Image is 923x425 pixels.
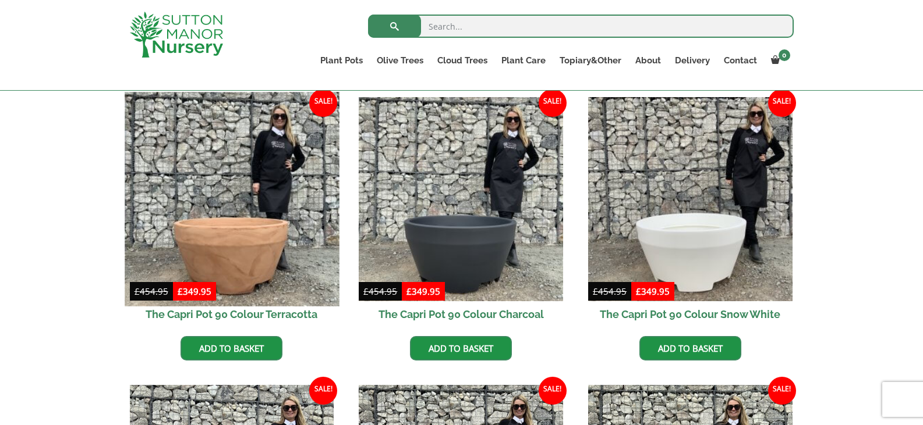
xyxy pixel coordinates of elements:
[178,285,183,297] span: £
[309,89,337,117] span: Sale!
[588,97,793,327] a: Sale! The Capri Pot 90 Colour Snow White
[593,285,598,297] span: £
[410,336,512,360] a: Add to basket: “The Capri Pot 90 Colour Charcoal”
[639,336,741,360] a: Add to basket: “The Capri Pot 90 Colour Snow White”
[178,285,211,297] bdi: 349.95
[130,301,334,327] h2: The Capri Pot 90 Colour Terracotta
[363,285,369,297] span: £
[764,52,794,69] a: 0
[430,52,494,69] a: Cloud Trees
[494,52,553,69] a: Plant Care
[181,336,282,360] a: Add to basket: “The Capri Pot 90 Colour Terracotta”
[309,377,337,405] span: Sale!
[313,52,370,69] a: Plant Pots
[553,52,628,69] a: Topiary&Other
[539,89,567,117] span: Sale!
[359,97,563,327] a: Sale! The Capri Pot 90 Colour Charcoal
[628,52,668,69] a: About
[125,92,339,306] img: The Capri Pot 90 Colour Terracotta
[359,301,563,327] h2: The Capri Pot 90 Colour Charcoal
[668,52,717,69] a: Delivery
[130,97,334,327] a: Sale! The Capri Pot 90 Colour Terracotta
[370,52,430,69] a: Olive Trees
[406,285,440,297] bdi: 349.95
[135,285,140,297] span: £
[130,12,223,58] img: logo
[588,301,793,327] h2: The Capri Pot 90 Colour Snow White
[363,285,397,297] bdi: 454.95
[779,49,790,61] span: 0
[588,97,793,301] img: The Capri Pot 90 Colour Snow White
[135,285,168,297] bdi: 454.95
[593,285,627,297] bdi: 454.95
[768,89,796,117] span: Sale!
[717,52,764,69] a: Contact
[359,97,563,301] img: The Capri Pot 90 Colour Charcoal
[368,15,794,38] input: Search...
[636,285,641,297] span: £
[768,377,796,405] span: Sale!
[539,377,567,405] span: Sale!
[406,285,412,297] span: £
[636,285,670,297] bdi: 349.95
